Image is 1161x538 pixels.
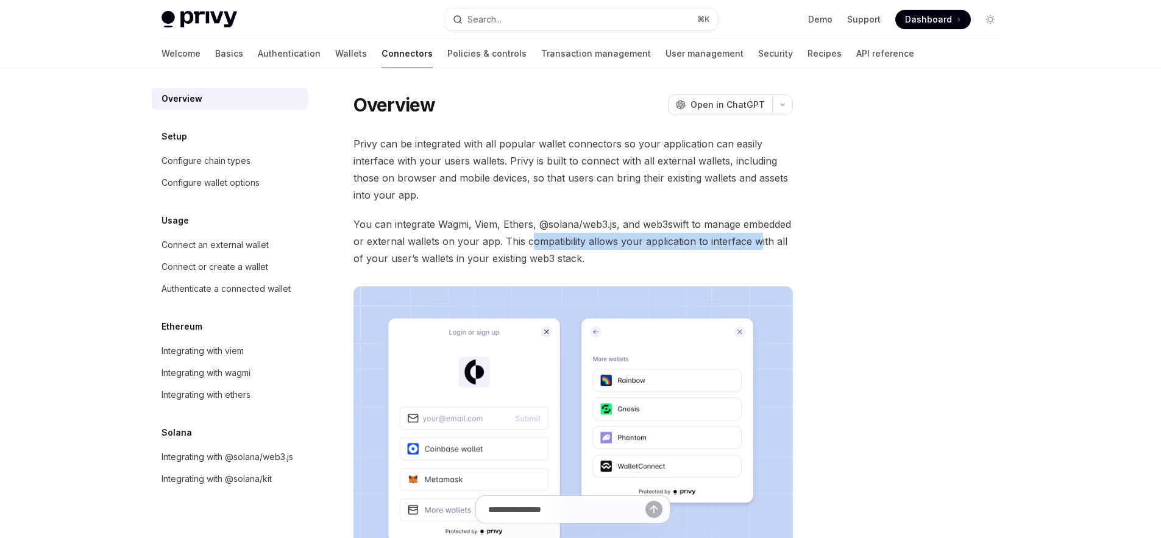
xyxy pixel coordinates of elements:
[162,319,202,334] h5: Ethereum
[162,281,291,296] div: Authenticate a connected wallet
[666,39,744,68] a: User management
[856,39,914,68] a: API reference
[162,472,272,486] div: Integrating with @solana/kit
[895,10,971,29] a: Dashboard
[691,99,765,111] span: Open in ChatGPT
[162,238,269,252] div: Connect an external wallet
[152,256,308,278] a: Connect or create a wallet
[162,11,237,28] img: light logo
[162,213,189,228] h5: Usage
[162,344,244,358] div: Integrating with viem
[353,216,793,267] span: You can integrate Wagmi, Viem, Ethers, @solana/web3.js, and web3swift to manage embedded or exter...
[152,234,308,256] a: Connect an external wallet
[444,9,717,30] button: Open search
[162,450,293,464] div: Integrating with @solana/web3.js
[162,425,192,440] h5: Solana
[488,496,645,523] input: Ask a question...
[162,366,250,380] div: Integrating with wagmi
[447,39,527,68] a: Policies & controls
[162,260,268,274] div: Connect or create a wallet
[152,468,308,490] a: Integrating with @solana/kit
[541,39,651,68] a: Transaction management
[335,39,367,68] a: Wallets
[382,39,433,68] a: Connectors
[162,175,260,190] div: Configure wallet options
[353,135,793,204] span: Privy can be integrated with all popular wallet connectors so your application can easily interfa...
[808,39,842,68] a: Recipes
[152,384,308,406] a: Integrating with ethers
[668,94,772,115] button: Open in ChatGPT
[152,340,308,362] a: Integrating with viem
[152,88,308,110] a: Overview
[847,13,881,26] a: Support
[152,150,308,172] a: Configure chain types
[645,501,662,518] button: Send message
[697,15,710,24] span: ⌘ K
[905,13,952,26] span: Dashboard
[162,388,250,402] div: Integrating with ethers
[258,39,321,68] a: Authentication
[215,39,243,68] a: Basics
[981,10,1000,29] button: Toggle dark mode
[162,39,201,68] a: Welcome
[758,39,793,68] a: Security
[808,13,833,26] a: Demo
[152,172,308,194] a: Configure wallet options
[162,91,202,106] div: Overview
[152,446,308,468] a: Integrating with @solana/web3.js
[152,278,308,300] a: Authenticate a connected wallet
[162,154,250,168] div: Configure chain types
[162,129,187,144] h5: Setup
[152,362,308,384] a: Integrating with wagmi
[353,94,436,116] h1: Overview
[467,12,502,27] div: Search...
